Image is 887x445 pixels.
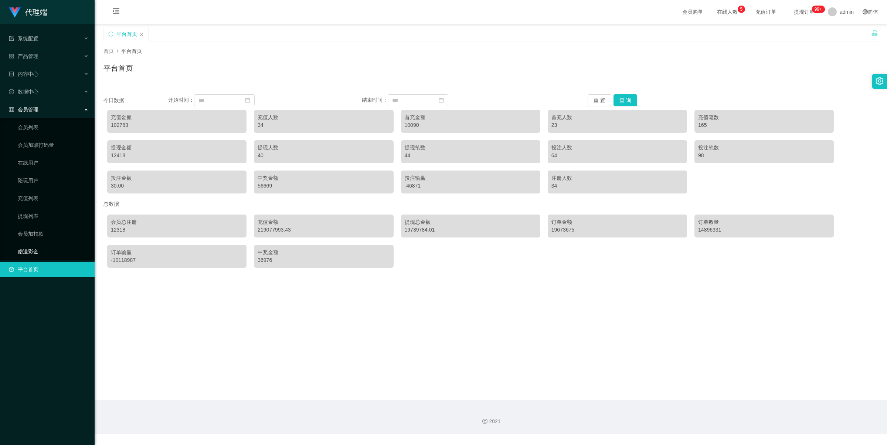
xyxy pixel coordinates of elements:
span: 数据中心 [9,89,38,95]
div: 充值金额 [111,114,243,121]
i: 图标: unlock [871,30,878,37]
span: 平台首页 [121,48,142,54]
i: 图标: calendar [245,98,250,103]
div: 219077993.43 [258,226,390,234]
sup: 1186 [812,6,825,13]
a: 陪玩用户 [18,173,89,188]
div: 提现人数 [258,144,390,152]
div: 30.00 [111,182,243,190]
span: / [117,48,118,54]
div: 12318 [111,226,243,234]
i: 图标: menu-fold [103,0,129,24]
div: 投注人数 [551,144,683,152]
div: 投注笔数 [698,144,830,152]
span: 系统配置 [9,36,38,41]
div: 56669 [258,182,390,190]
a: 会员加减打码量 [18,138,89,152]
div: 今日数据 [103,97,168,104]
div: 34 [258,121,390,129]
a: 提现列表 [18,209,89,223]
div: 12418 [111,152,243,159]
span: 开始时间： [168,97,194,103]
span: 首页 [103,48,114,54]
div: 平台首页 [116,27,137,41]
div: 充值笔数 [698,114,830,121]
button: 重 置 [588,94,611,106]
div: 提现总金额 [405,218,537,226]
div: 充值人数 [258,114,390,121]
i: 图标: table [9,107,14,112]
div: 34 [551,182,683,190]
div: 64 [551,152,683,159]
div: 19673675 [551,226,683,234]
h1: 平台首页 [103,63,133,74]
img: logo.9652507e.png [9,7,21,18]
div: 订单输赢 [111,249,243,256]
div: 提现金额 [111,144,243,152]
div: 23 [551,121,683,129]
div: 提现笔数 [405,144,537,152]
a: 赠送彩金 [18,244,89,259]
a: 代理端 [9,9,47,15]
div: 19739784.01 [405,226,537,234]
div: 中奖金额 [258,174,390,182]
i: 图标: setting [876,77,884,85]
sup: 5 [738,6,745,13]
div: 首充金额 [405,114,537,121]
i: 图标: form [9,36,14,41]
button: 查 询 [614,94,637,106]
span: 充值订单 [752,9,780,14]
div: 98 [698,152,830,159]
span: 产品管理 [9,53,38,59]
a: 会员列表 [18,120,89,135]
div: 14896331 [698,226,830,234]
div: 充值金额 [258,218,390,226]
i: 图标: copyright [482,419,487,424]
span: 在线人数 [713,9,741,14]
div: 40 [258,152,390,159]
div: 订单金额 [551,218,683,226]
div: 注册人数 [551,174,683,182]
a: 会员加扣款 [18,226,89,241]
div: 165 [698,121,830,129]
span: 内容中心 [9,71,38,77]
i: 图标: global [863,9,868,14]
div: 中奖金额 [258,249,390,256]
div: 总数据 [103,197,878,211]
span: 结束时间： [362,97,388,103]
div: 2021 [101,418,881,425]
a: 充值列表 [18,191,89,206]
div: -10118987 [111,256,243,264]
div: 投注输赢 [405,174,537,182]
a: 在线用户 [18,155,89,170]
div: 订单数量 [698,218,830,226]
h1: 代理端 [25,0,47,24]
p: 5 [740,6,743,13]
i: 图标: calendar [439,98,444,103]
div: 10090 [405,121,537,129]
span: 提现订单 [790,9,818,14]
div: 102783 [111,121,243,129]
div: 投注金额 [111,174,243,182]
div: 会员总注册 [111,218,243,226]
div: -46871 [405,182,537,190]
a: 图标: dashboard平台首页 [9,262,89,277]
div: 首充人数 [551,114,683,121]
div: 44 [405,152,537,159]
div: 36976 [258,256,390,264]
i: 图标: close [139,32,144,37]
i: 图标: profile [9,71,14,77]
i: 图标: sync [108,31,113,37]
span: 会员管理 [9,107,38,112]
i: 图标: appstore-o [9,54,14,59]
i: 图标: check-circle-o [9,89,14,94]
